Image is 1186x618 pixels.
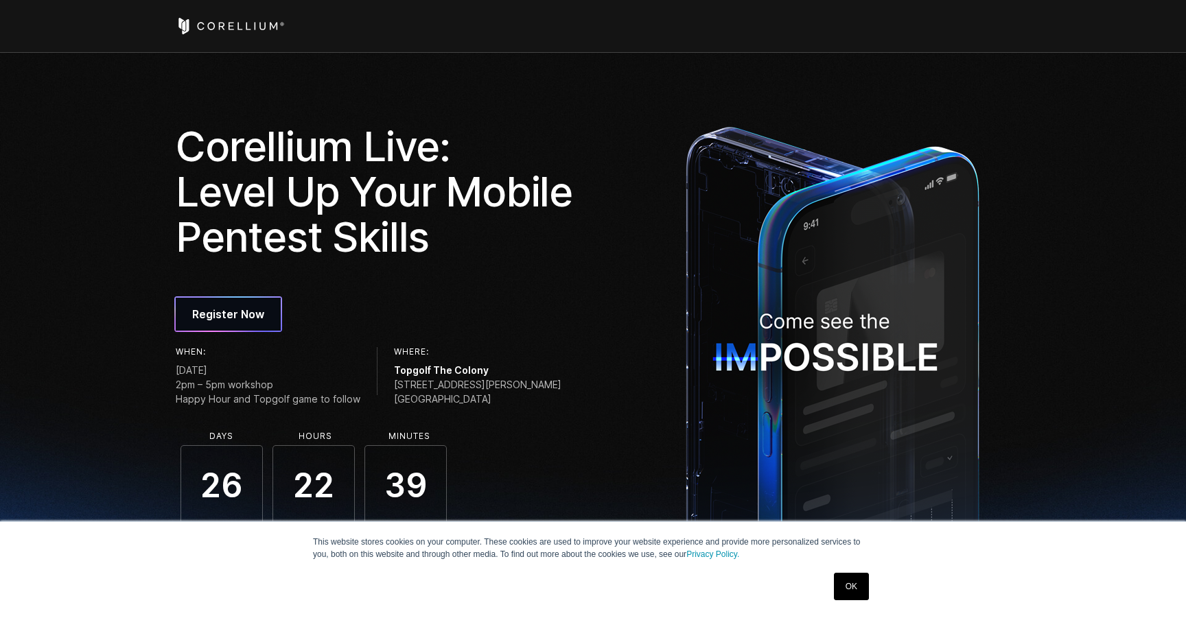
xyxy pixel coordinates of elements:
li: Days [180,431,262,441]
span: 26 [181,445,263,527]
span: [STREET_ADDRESS][PERSON_NAME] [GEOGRAPHIC_DATA] [394,377,561,406]
p: This website stores cookies on your computer. These cookies are used to improve your website expe... [313,536,873,560]
span: [DATE] [176,363,360,377]
li: Hours [274,431,356,441]
h6: When: [176,347,360,357]
li: Minutes [368,431,450,441]
span: 39 [364,445,447,527]
a: OK [834,573,869,600]
h1: Corellium Live: Level Up Your Mobile Pentest Skills [176,123,583,259]
span: Register Now [192,306,264,322]
a: Privacy Policy. [686,549,739,559]
img: ImpossibleDevice_1x [679,119,986,598]
a: Register Now [176,298,281,331]
span: 2pm – 5pm workshop Happy Hour and Topgolf game to follow [176,377,360,406]
span: 22 [272,445,355,527]
h6: Where: [394,347,561,357]
a: Corellium Home [176,18,285,34]
span: Topgolf The Colony [394,363,561,377]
